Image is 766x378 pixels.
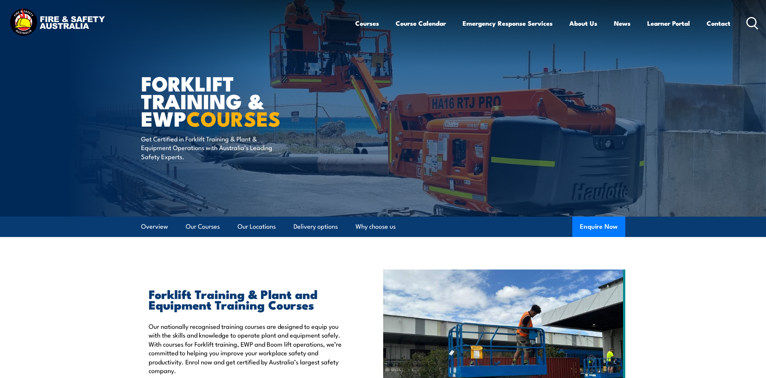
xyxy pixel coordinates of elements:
p: Our nationally recognised training courses are designed to equip you with the skills and knowledg... [149,322,348,375]
button: Enquire Now [572,217,625,237]
a: Learner Portal [647,13,690,33]
p: Get Certified in Forklift Training & Plant & Equipment Operations with Australia’s Leading Safety... [141,134,279,161]
a: Contact [707,13,730,33]
a: Emergency Response Services [463,13,553,33]
a: Why choose us [356,217,396,237]
h1: Forklift Training & EWP [141,74,328,127]
a: About Us [569,13,597,33]
a: Our Courses [186,217,220,237]
a: Delivery options [294,217,338,237]
a: Course Calendar [396,13,446,33]
a: News [614,13,631,33]
a: Overview [141,217,168,237]
a: Courses [355,13,379,33]
h2: Forklift Training & Plant and Equipment Training Courses [149,288,348,310]
a: Our Locations [238,217,276,237]
strong: COURSES [186,102,281,133]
